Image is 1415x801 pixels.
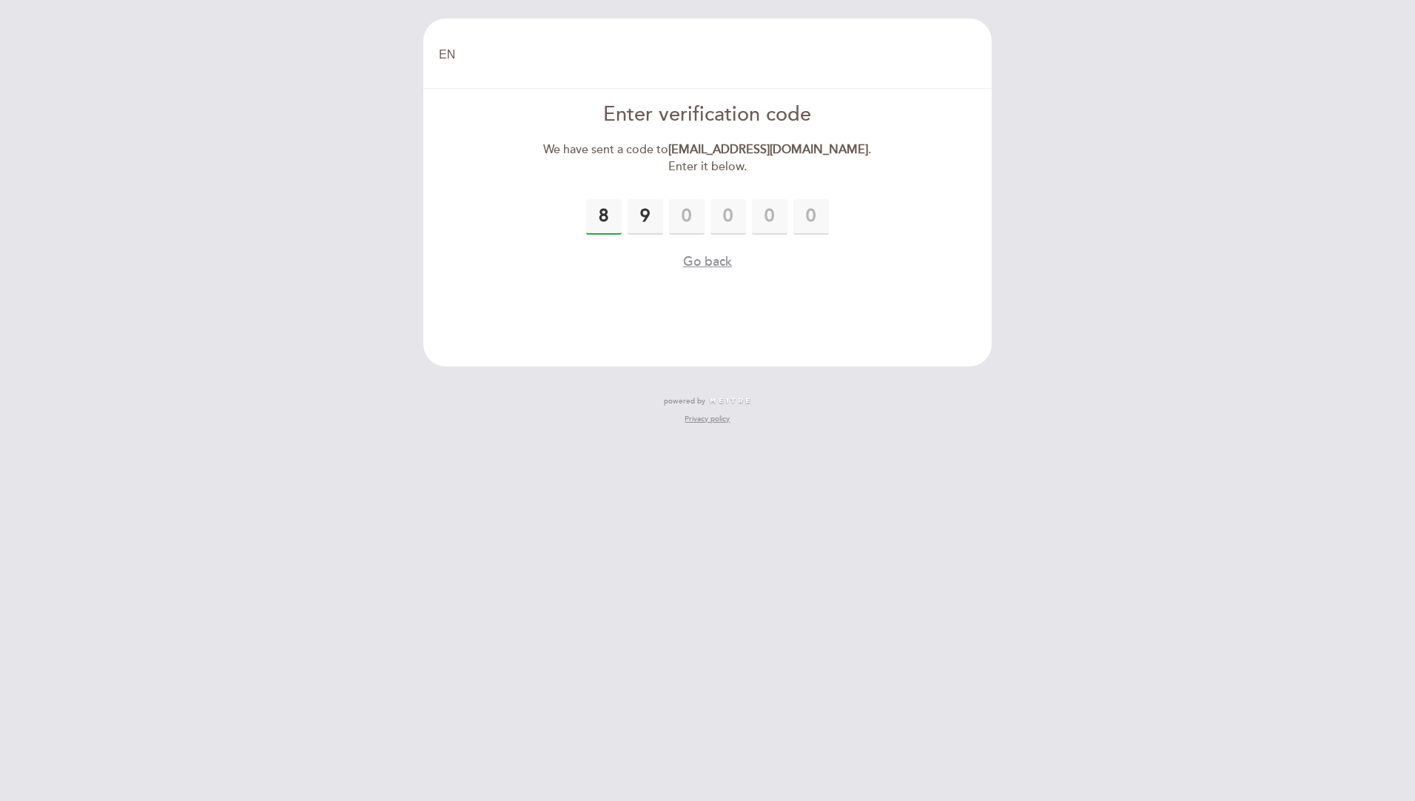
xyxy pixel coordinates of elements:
[683,252,732,271] button: Go back
[538,101,878,130] div: Enter verification code
[710,199,746,235] input: 0
[586,199,622,235] input: 0
[685,414,730,424] a: Privacy policy
[668,142,868,157] strong: [EMAIL_ADDRESS][DOMAIN_NAME]
[538,141,878,175] div: We have sent a code to . Enter it below.
[793,199,829,235] input: 0
[752,199,787,235] input: 0
[664,396,751,406] a: powered by
[709,398,751,405] img: MEITRE
[628,199,663,235] input: 0
[664,396,705,406] span: powered by
[669,199,705,235] input: 0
